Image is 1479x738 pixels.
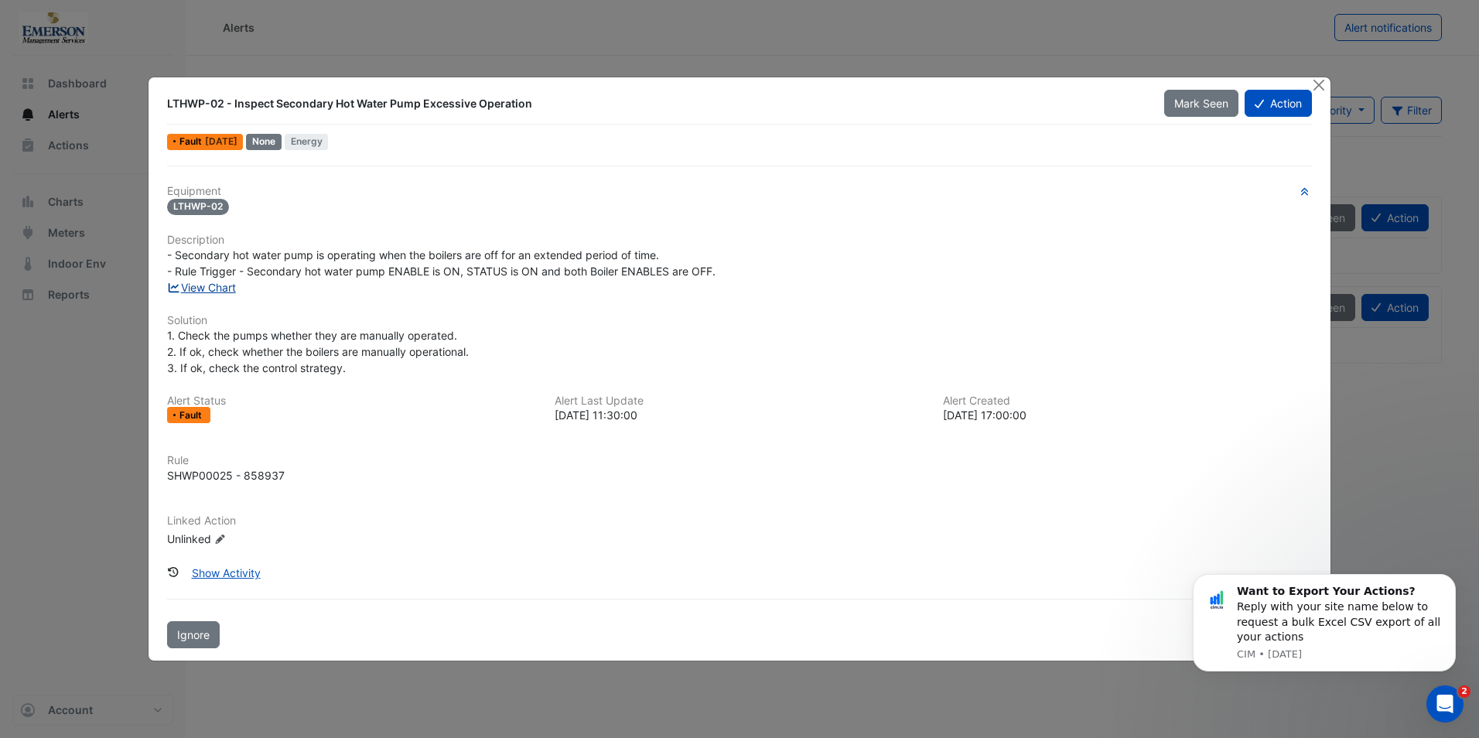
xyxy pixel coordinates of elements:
span: Tue 30-Sep-2025 11:30 BST [205,135,237,147]
div: SHWP00025 - 858937 [167,467,285,483]
span: - Secondary hot water pump is operating when the boilers are off for an extended period of time. ... [167,248,716,278]
span: 1. Check the pumps whether they are manually operated. 2. If ok, check whether the boilers are ma... [167,329,469,374]
div: None [246,134,282,150]
h6: Alert Created [943,395,1312,408]
div: LTHWP-02 - Inspect Secondary Hot Water Pump Excessive Operation [167,96,1145,111]
span: Mark Seen [1174,97,1228,110]
h6: Alert Last Update [555,395,924,408]
span: Energy [285,134,329,150]
span: Fault [179,411,205,420]
span: 2 [1458,685,1470,698]
button: Mark Seen [1164,90,1238,117]
h6: Alert Status [167,395,536,408]
h6: Solution [167,314,1312,327]
span: LTHWP-02 [167,199,229,215]
iframe: Intercom notifications message [1170,570,1479,730]
button: Show Activity [182,559,271,586]
button: Ignore [167,621,220,648]
span: Fault [179,137,205,146]
iframe: Intercom live chat [1426,685,1464,723]
div: [DATE] 17:00:00 [943,407,1312,423]
fa-icon: Edit Linked Action [214,534,226,545]
h6: Description [167,234,1312,247]
div: Unlinked [167,531,353,547]
div: [DATE] 11:30:00 [555,407,924,423]
button: Action [1245,90,1312,117]
button: Close [1311,77,1327,94]
h6: Rule [167,454,1312,467]
h6: Equipment [167,185,1312,198]
span: Ignore [177,628,210,641]
h6: Linked Action [167,514,1312,528]
a: View Chart [167,281,236,294]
